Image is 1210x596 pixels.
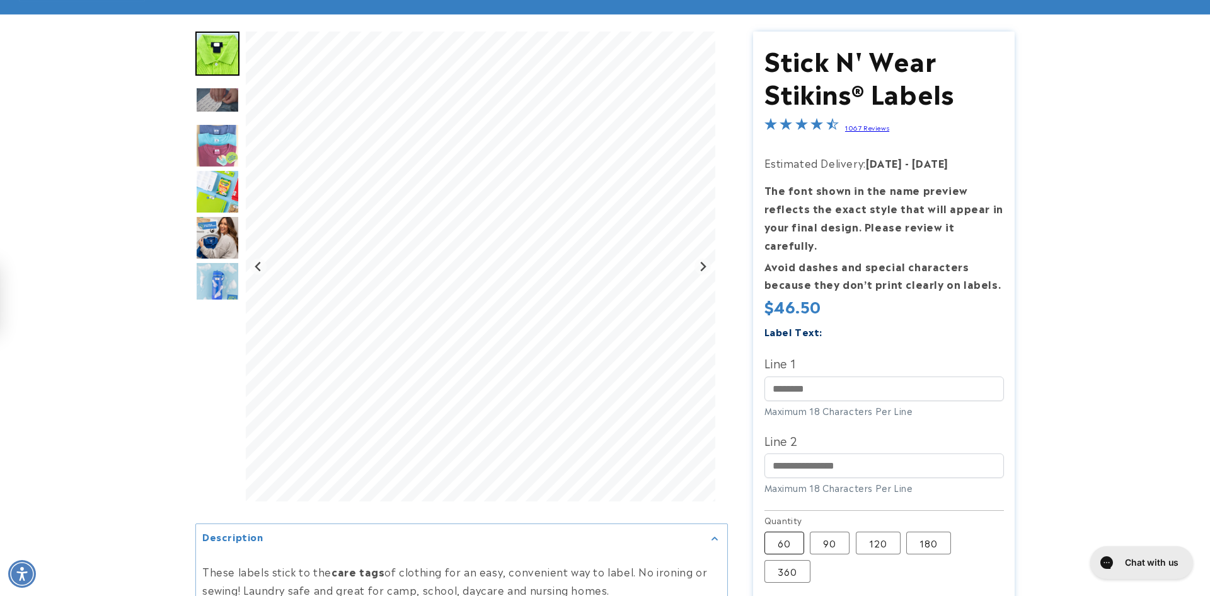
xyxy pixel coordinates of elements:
[856,532,901,554] label: 120
[764,296,822,316] span: $46.50
[764,353,1004,373] label: Line 1
[196,524,727,552] summary: Description
[195,262,239,306] div: Go to slide 7
[195,32,239,76] div: Go to slide 2
[764,119,839,134] span: 4.7-star overall rating
[764,514,804,527] legend: Quantity
[8,560,36,588] div: Accessibility Menu
[195,78,239,122] div: Go to slide 3
[195,87,239,113] img: null
[912,155,948,170] strong: [DATE]
[250,258,267,275] button: Previous slide
[906,532,951,554] label: 180
[195,124,239,168] div: Go to slide 4
[764,259,1001,292] strong: Avoid dashes and special characters because they don’t print clearly on labels.
[195,216,239,260] img: Stick N' Wear® Labels - Label Land
[810,532,850,554] label: 90
[764,532,804,554] label: 60
[764,324,823,339] label: Label Text:
[866,155,902,170] strong: [DATE]
[764,560,810,583] label: 360
[764,430,1004,450] label: Line 2
[845,123,889,132] a: 1067 Reviews
[764,481,1004,494] div: Maximum 18 Characters Per Line
[694,258,712,275] button: Next slide
[764,154,1004,172] p: Estimated Delivery:
[195,216,239,260] div: Go to slide 6
[764,182,1003,252] strong: The font shown in the name preview reflects the exact style that will appear in your final design...
[1084,542,1197,583] iframe: Gorgias live chat messenger
[764,404,1004,418] div: Maximum 18 Characters Per Line
[195,32,239,76] img: Stick N' Wear® Labels - Label Land
[195,262,239,306] img: Stick N' Wear® Labels - Label Land
[195,170,239,214] img: Stick N' Wear® Labels - Label Land
[905,155,909,170] strong: -
[331,564,384,579] strong: care tags
[764,43,1004,108] h1: Stick N' Wear Stikins® Labels
[195,124,239,168] img: Stick N' Wear® Labels - Label Land
[202,530,263,543] h2: Description
[195,170,239,214] div: Go to slide 5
